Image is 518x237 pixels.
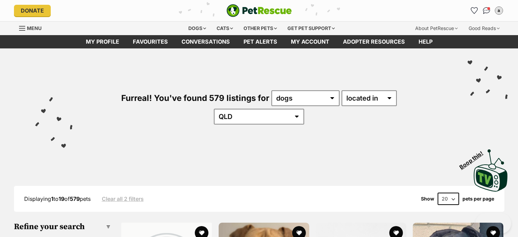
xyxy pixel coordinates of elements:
strong: 1 [51,195,53,202]
img: chat-41dd97257d64d25036548639549fe6c8038ab92f7586957e7f3b1b290dea8141.svg [483,7,490,14]
iframe: Help Scout Beacon - Open [475,213,511,234]
div: Other pets [239,21,282,35]
a: Favourites [469,5,480,16]
a: conversations [175,35,237,48]
a: Menu [19,21,46,34]
a: My account [284,35,336,48]
span: Menu [27,25,42,31]
a: Pet alerts [237,35,284,48]
div: Cats [212,21,238,35]
a: My profile [79,35,126,48]
span: Displaying to of pets [24,195,91,202]
strong: 19 [59,195,64,202]
img: logo-e224e6f780fb5917bec1dbf3a21bbac754714ae5b6737aabdf751b685950b380.svg [226,4,292,17]
div: About PetRescue [410,21,462,35]
label: pets per page [462,196,494,202]
div: Good Reads [464,21,504,35]
a: PetRescue [226,4,292,17]
strong: 579 [70,195,80,202]
a: Help [412,35,439,48]
span: Boop this! [458,146,490,170]
div: a [496,7,502,14]
a: Donate [14,5,51,16]
a: Adopter resources [336,35,412,48]
span: Furreal! You've found 579 listings for [121,93,269,103]
button: My account [493,5,504,16]
a: Favourites [126,35,175,48]
span: Show [421,196,434,202]
a: Boop this! [474,143,508,193]
ul: Account quick links [469,5,504,16]
img: PetRescue TV logo [474,149,508,192]
a: Conversations [481,5,492,16]
h3: Refine your search [14,222,111,232]
div: Dogs [184,21,211,35]
div: Get pet support [283,21,340,35]
a: Clear all 2 filters [102,196,144,202]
